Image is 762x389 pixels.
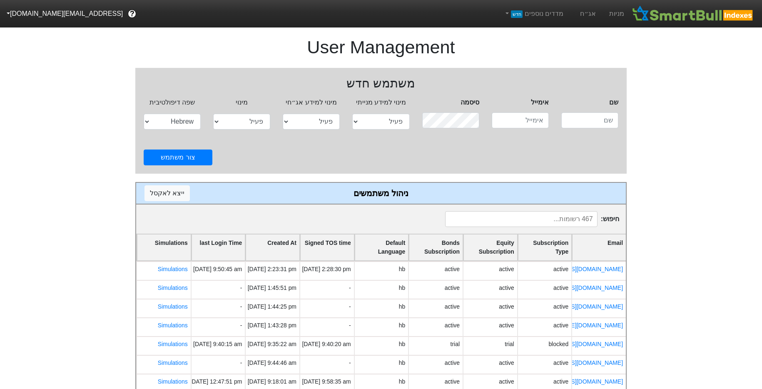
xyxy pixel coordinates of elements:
[525,359,623,366] a: [EMAIL_ADDRESS][DOMAIN_NAME]
[248,359,296,367] div: [DATE] 9:44:46 am
[302,377,351,386] div: [DATE] 9:58:35 am
[356,97,406,107] label: מינוי למידע מנייתי
[248,377,296,386] div: [DATE] 9:18:01 am
[399,340,405,349] div: hb
[501,5,567,22] a: מדדים נוספיםחדש
[300,234,354,260] div: Toggle SortBy
[192,234,245,260] div: Toggle SortBy
[553,302,568,311] div: active
[286,97,337,107] label: מינוי למידע אג״חי
[399,302,405,311] div: hb
[399,377,405,386] div: hb
[445,211,598,227] input: 467 רשומות...
[505,340,514,349] div: trial
[399,321,405,330] div: hb
[572,234,626,260] div: Toggle SortBy
[248,265,296,274] div: [DATE] 2:23:31 pm
[193,340,242,349] div: [DATE] 9:40:15 am
[463,234,517,260] div: Toggle SortBy
[149,97,195,107] label: שפה דיפולטיבית
[553,321,568,330] div: active
[144,185,190,201] button: ייצא לאקסל
[158,266,188,272] a: Simulations
[499,359,514,367] div: active
[158,341,188,347] a: Simulations
[553,359,568,367] div: active
[246,234,299,260] div: Toggle SortBy
[158,359,188,366] a: Simulations
[135,29,627,58] h1: User Management
[144,76,618,91] h2: משתמש חדש
[158,303,188,310] a: Simulations
[445,302,460,311] div: active
[561,112,618,128] input: שם
[445,284,460,292] div: active
[248,340,296,349] div: [DATE] 9:35:22 am
[299,299,354,317] div: -
[525,284,623,291] a: [EMAIL_ADDRESS][DOMAIN_NAME]
[191,280,245,299] div: -
[499,321,514,330] div: active
[399,359,405,367] div: hb
[248,302,296,311] div: [DATE] 1:44:25 pm
[492,112,549,128] input: אימייל
[302,340,351,349] div: [DATE] 9:40:20 am
[399,284,405,292] div: hb
[144,150,212,165] button: צור משתמש
[445,321,460,330] div: active
[248,321,296,330] div: [DATE] 1:43:28 pm
[445,211,619,227] span: חיפוש :
[499,265,514,274] div: active
[193,265,242,274] div: [DATE] 9:50:45 am
[445,265,460,274] div: active
[355,234,408,260] div: Toggle SortBy
[525,378,623,385] a: [EMAIL_ADDRESS][DOMAIN_NAME]
[445,377,460,386] div: active
[548,340,568,349] div: blocked
[609,97,618,107] label: שם
[248,284,296,292] div: [DATE] 1:45:51 pm
[451,340,460,349] div: trial
[144,187,618,199] div: ניהול משתמשים
[299,317,354,336] div: -
[158,322,188,329] a: Simulations
[531,97,549,107] label: אימייל
[409,234,463,260] div: Toggle SortBy
[553,284,568,292] div: active
[525,303,623,310] a: [EMAIL_ADDRESS][DOMAIN_NAME]
[130,8,134,20] span: ?
[499,377,514,386] div: active
[525,266,623,272] a: [EMAIL_ADDRESS][DOMAIN_NAME]
[191,299,245,317] div: -
[158,378,188,385] a: Simulations
[299,355,354,374] div: -
[511,10,522,18] span: חדש
[553,265,568,274] div: active
[499,284,514,292] div: active
[399,265,405,274] div: hb
[302,265,351,274] div: [DATE] 2:28:30 pm
[631,5,755,22] img: SmartBull
[518,234,572,260] div: Toggle SortBy
[445,359,460,367] div: active
[499,302,514,311] div: active
[158,284,188,291] a: Simulations
[191,355,245,374] div: -
[553,377,568,386] div: active
[190,377,242,386] div: [DATE] 12:47:51 pm
[299,280,354,299] div: -
[191,317,245,336] div: -
[461,97,479,107] label: סיסמה
[236,97,248,107] label: מינוי
[137,234,191,260] div: Toggle SortBy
